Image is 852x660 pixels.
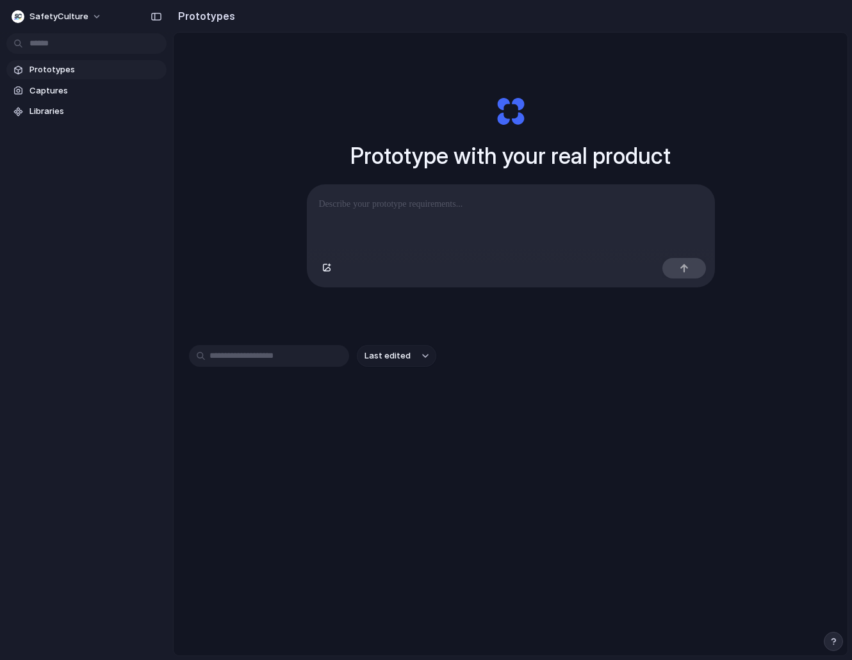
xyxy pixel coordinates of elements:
[6,6,108,27] button: SafetyCulture
[357,345,436,367] button: Last edited
[365,350,411,362] span: Last edited
[29,63,161,76] span: Prototypes
[6,60,167,79] a: Prototypes
[6,81,167,101] a: Captures
[173,8,235,24] h2: Prototypes
[29,105,161,118] span: Libraries
[6,102,167,121] a: Libraries
[29,10,88,23] span: SafetyCulture
[29,85,161,97] span: Captures
[350,139,671,173] h1: Prototype with your real product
